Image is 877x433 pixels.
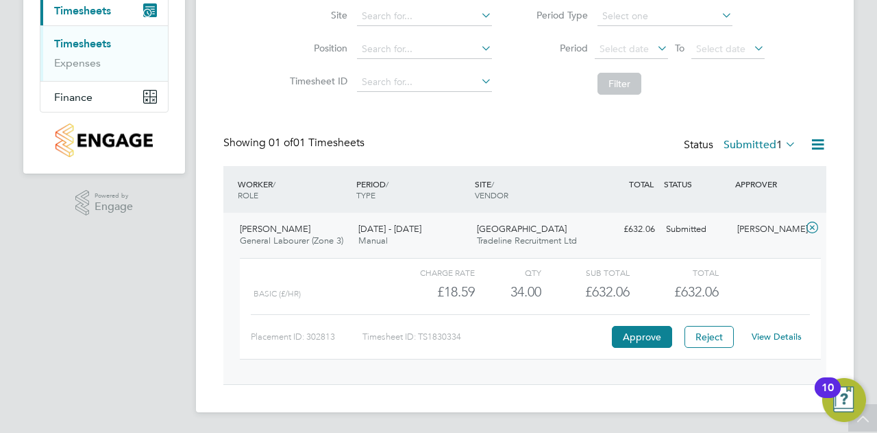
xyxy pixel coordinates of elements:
[471,172,590,207] div: SITE
[526,9,588,21] label: Period Type
[254,289,301,299] span: Basic (£/HR)
[240,235,343,246] span: General Labourer (Zone 3)
[54,4,111,17] span: Timesheets
[630,264,718,281] div: Total
[475,189,508,200] span: VENDOR
[286,9,347,21] label: Site
[600,43,649,55] span: Select date
[54,56,101,69] a: Expenses
[475,281,541,303] div: 34.00
[732,172,803,196] div: APPROVER
[273,178,275,189] span: /
[597,7,732,26] input: Select one
[269,136,365,150] span: 01 Timesheets
[357,40,492,59] input: Search for...
[95,201,133,213] span: Engage
[223,136,367,150] div: Showing
[75,190,134,216] a: Powered byEngage
[358,235,388,246] span: Manual
[660,218,732,241] div: Submitted
[95,190,133,202] span: Powered by
[526,42,588,54] label: Period
[491,178,494,189] span: /
[286,75,347,87] label: Timesheet ID
[357,7,492,26] input: Search for...
[357,73,492,92] input: Search for...
[40,82,168,112] button: Finance
[671,39,689,57] span: To
[475,264,541,281] div: QTY
[674,283,719,300] span: £632.06
[752,331,802,342] a: View Details
[40,124,169,157] a: Go to home page
[386,281,475,303] div: £18.59
[696,43,745,55] span: Select date
[684,326,734,348] button: Reject
[55,124,152,157] img: countryside-properties-logo-retina.png
[54,37,111,50] a: Timesheets
[362,326,608,348] div: Timesheet ID: TS1830334
[589,218,660,241] div: £632.06
[356,189,375,200] span: TYPE
[541,281,630,303] div: £632.06
[732,218,803,241] div: [PERSON_NAME]
[660,172,732,196] div: STATUS
[477,235,577,246] span: Tradeline Recruitment Ltd
[358,223,421,235] span: [DATE] - [DATE]
[40,25,168,81] div: Timesheets
[269,136,293,150] span: 01 of
[684,136,799,155] div: Status
[234,172,353,207] div: WORKER
[776,138,782,152] span: 1
[477,223,567,235] span: [GEOGRAPHIC_DATA]
[612,326,672,348] button: Approve
[629,178,654,189] span: TOTAL
[240,223,310,235] span: [PERSON_NAME]
[251,326,362,348] div: Placement ID: 302813
[822,378,866,422] button: Open Resource Center, 10 new notifications
[822,388,834,406] div: 10
[286,42,347,54] label: Position
[724,138,796,152] label: Submitted
[54,91,92,104] span: Finance
[597,73,641,95] button: Filter
[353,172,471,207] div: PERIOD
[238,189,258,200] span: ROLE
[541,264,630,281] div: Sub Total
[386,178,388,189] span: /
[386,264,475,281] div: Charge rate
